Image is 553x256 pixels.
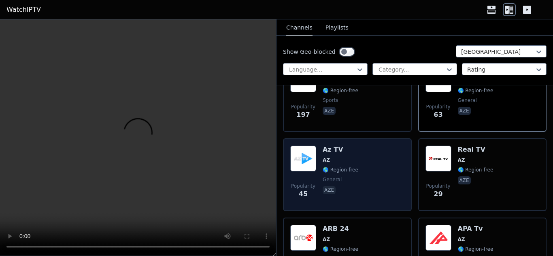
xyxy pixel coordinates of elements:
[458,225,493,233] h6: APA Tv
[323,176,342,183] span: general
[458,87,493,94] span: 🌎 Region-free
[323,87,358,94] span: 🌎 Region-free
[458,146,493,154] h6: Real TV
[6,5,41,15] a: WatchIPTV
[458,97,477,104] span: general
[323,246,358,252] span: 🌎 Region-free
[458,107,471,115] p: aze
[323,236,330,243] span: AZ
[323,167,358,173] span: 🌎 Region-free
[323,186,336,194] p: aze
[458,246,493,252] span: 🌎 Region-free
[426,104,450,110] span: Popularity
[425,225,451,251] img: APA Tv
[426,183,450,189] span: Popularity
[291,104,315,110] span: Popularity
[323,225,358,233] h6: ARB 24
[323,107,336,115] p: aze
[434,110,442,120] span: 63
[458,157,465,163] span: AZ
[323,97,338,104] span: sports
[290,225,316,251] img: ARB 24
[283,48,336,56] label: Show Geo-blocked
[286,20,313,36] button: Channels
[291,183,315,189] span: Popularity
[299,189,308,199] span: 45
[325,20,349,36] button: Playlists
[458,236,465,243] span: AZ
[458,167,493,173] span: 🌎 Region-free
[323,157,330,163] span: AZ
[425,146,451,171] img: Real TV
[290,146,316,171] img: Az TV
[434,189,442,199] span: 29
[323,146,358,154] h6: Az TV
[458,176,471,184] p: aze
[296,110,310,120] span: 197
